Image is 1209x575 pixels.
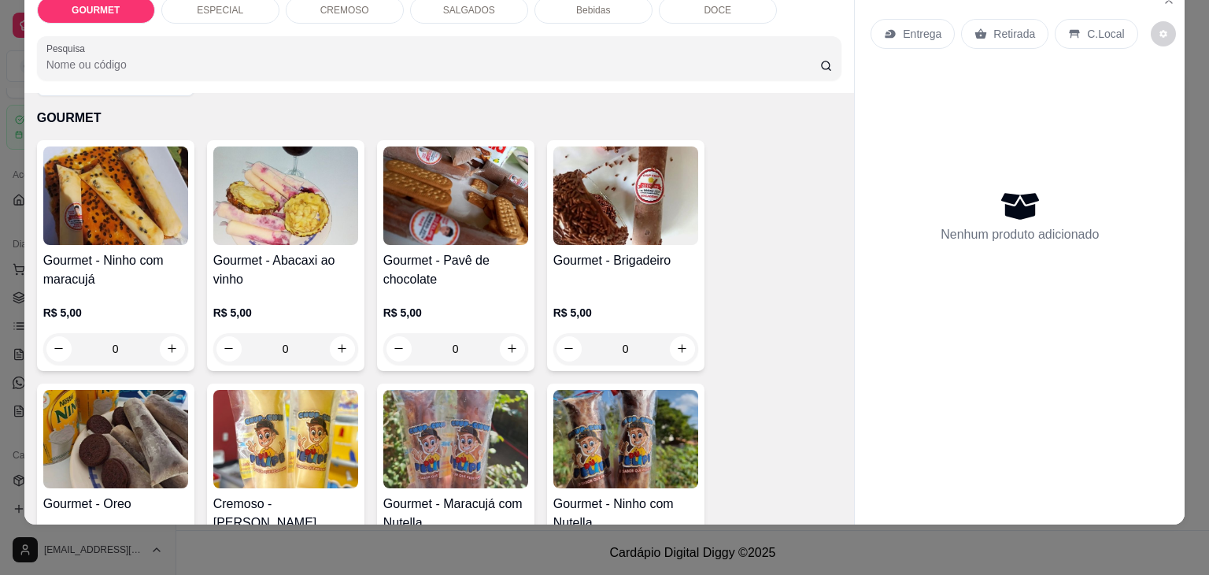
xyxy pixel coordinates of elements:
[993,26,1035,42] p: Retirada
[43,305,188,321] p: R$ 5,00
[46,42,91,55] label: Pesquisa
[941,225,1099,244] p: Nenhum produto adicionado
[553,305,698,321] p: R$ 5,00
[46,336,72,362] button: decrease-product-quantity
[320,4,369,17] p: CREMOSO
[37,109,842,128] p: GOURMET
[213,495,358,532] h4: Cremoso - [PERSON_NAME] condensado
[386,336,412,362] button: decrease-product-quantity
[160,336,185,362] button: increase-product-quantity
[213,147,358,245] img: product-image
[903,26,941,42] p: Entrega
[213,305,358,321] p: R$ 5,00
[553,251,698,270] h4: Gourmet - Brigadeiro
[43,147,188,245] img: product-image
[216,336,242,362] button: decrease-product-quantity
[500,336,525,362] button: increase-product-quantity
[576,4,610,17] p: Bebidas
[43,251,188,289] h4: Gourmet - Ninho com maracujá
[213,251,358,289] h4: Gourmet - Abacaxi ao vinho
[213,390,358,488] img: product-image
[383,495,528,532] h4: Gourmet - Maracujá com Nutella
[43,390,188,488] img: product-image
[704,4,731,17] p: DOCE
[553,390,698,488] img: product-image
[553,495,698,532] h4: Gourmet - Ninho com Nutella
[43,495,188,514] h4: Gourmet - Oreo
[383,305,528,321] p: R$ 5,00
[46,57,820,72] input: Pesquisa
[72,4,120,17] p: GOURMET
[330,336,355,362] button: increase-product-quantity
[197,4,243,17] p: ESPECIAL
[1151,21,1176,46] button: decrease-product-quantity
[383,147,528,245] img: product-image
[670,336,695,362] button: increase-product-quantity
[383,390,528,488] img: product-image
[1087,26,1124,42] p: C.Local
[556,336,582,362] button: decrease-product-quantity
[553,147,698,245] img: product-image
[383,251,528,289] h4: Gourmet - Pavê de chocolate
[443,4,495,17] p: SALGADOS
